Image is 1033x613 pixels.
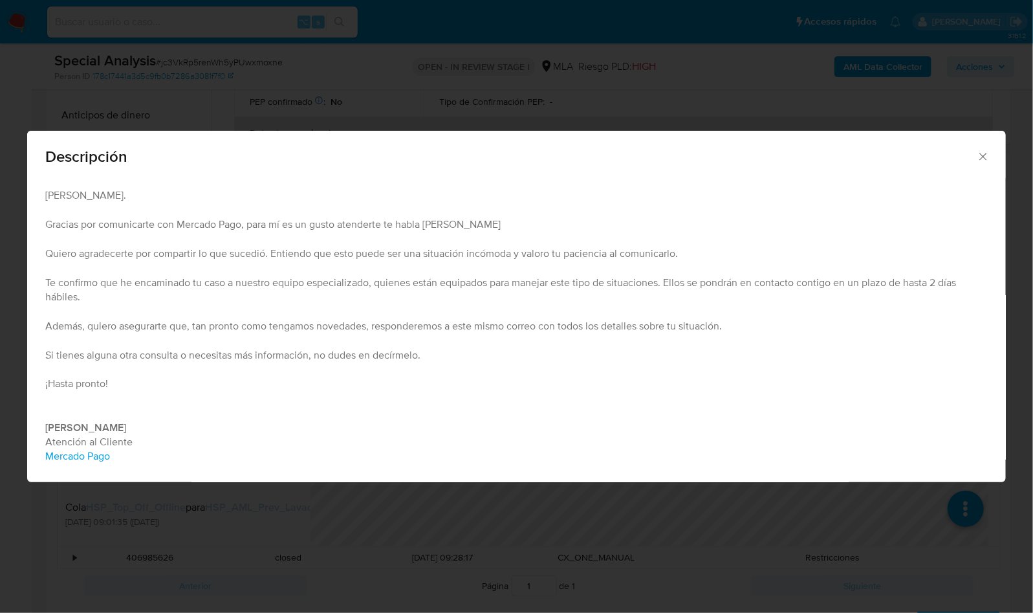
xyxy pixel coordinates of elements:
span: Te confirmo que he encaminado tu caso a nuestro equipo especializado, quienes están equipados par... [45,275,959,304]
span: [PERSON_NAME]. [45,188,126,203]
span: Gracias por comunicarte con Mercado Pago, para mí es un gusto atenderte te habla [PERSON_NAME] [45,217,501,232]
span: Descripción [45,149,977,164]
span: Atención al Cliente [45,434,133,449]
strong: [PERSON_NAME] [45,420,126,435]
span: Si tienes alguna otra consulta o necesitas más información, no dudes en decírmelo. [45,348,420,362]
span: Además, quiero asegurarte que, tan pronto como tengamos novedades, responderemos a este mismo cor... [45,318,722,333]
button: Cerrar [977,150,988,162]
a: Mercado Pago [45,449,110,463]
span: Quiero agradecerte por compartir lo que sucedió. Entiendo que esto puede ser una situación incómo... [45,246,678,261]
span: ¡Hasta pronto! [45,376,108,391]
